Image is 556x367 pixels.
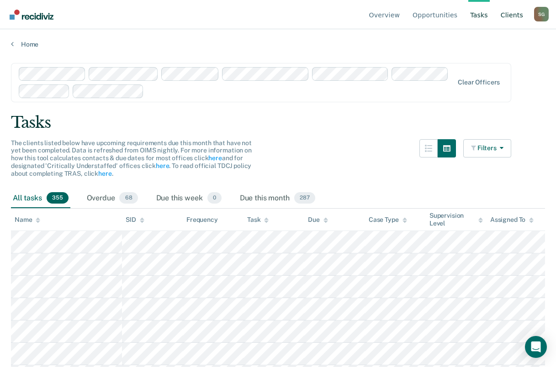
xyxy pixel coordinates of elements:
[490,216,534,224] div: Assigned To
[534,7,549,21] div: S G
[11,189,70,209] div: All tasks355
[186,216,218,224] div: Frequency
[156,162,169,169] a: here
[10,10,53,20] img: Recidiviz
[429,212,483,227] div: Supervision Level
[238,189,317,209] div: Due this month287
[11,139,252,177] span: The clients listed below have upcoming requirements due this month that have not yet been complet...
[98,170,111,177] a: here
[534,7,549,21] button: Profile dropdown button
[15,216,40,224] div: Name
[154,189,223,209] div: Due this week0
[294,192,315,204] span: 287
[247,216,269,224] div: Task
[369,216,407,224] div: Case Type
[207,192,222,204] span: 0
[85,189,140,209] div: Overdue68
[463,139,512,157] button: Filters
[126,216,144,224] div: SID
[11,113,545,132] div: Tasks
[47,192,69,204] span: 355
[458,79,500,86] div: Clear officers
[308,216,328,224] div: Due
[208,154,222,162] a: here
[11,40,545,48] a: Home
[525,336,547,358] div: Open Intercom Messenger
[119,192,138,204] span: 68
